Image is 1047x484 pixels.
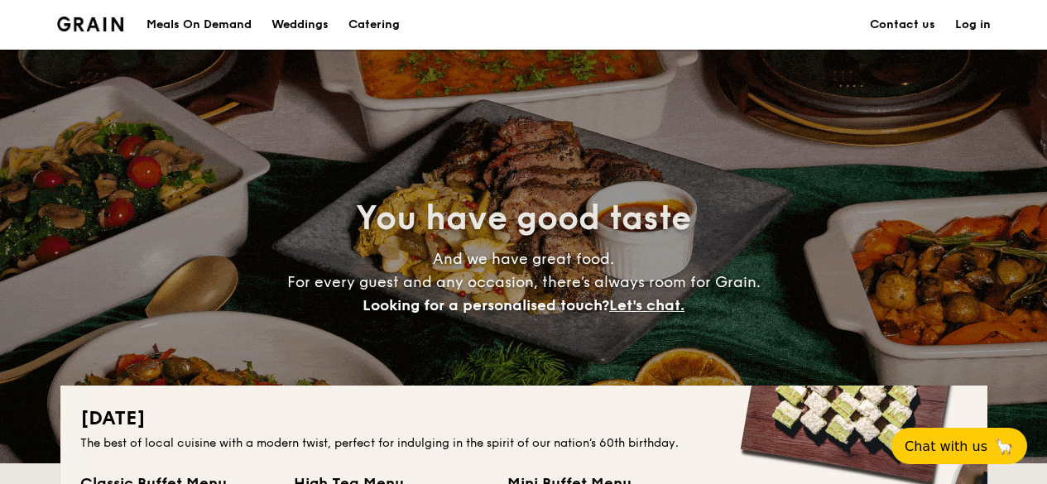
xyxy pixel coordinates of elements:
[356,199,691,238] span: You have good taste
[57,17,124,31] img: Grain
[80,405,968,432] h2: [DATE]
[609,296,684,314] span: Let's chat.
[287,250,761,314] span: And we have great food. For every guest and any occasion, there’s always room for Grain.
[363,296,609,314] span: Looking for a personalised touch?
[80,435,968,452] div: The best of local cuisine with a modern twist, perfect for indulging in the spirit of our nation’...
[57,17,124,31] a: Logotype
[994,437,1014,456] span: 🦙
[891,428,1027,464] button: Chat with us🦙
[905,438,987,454] span: Chat with us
